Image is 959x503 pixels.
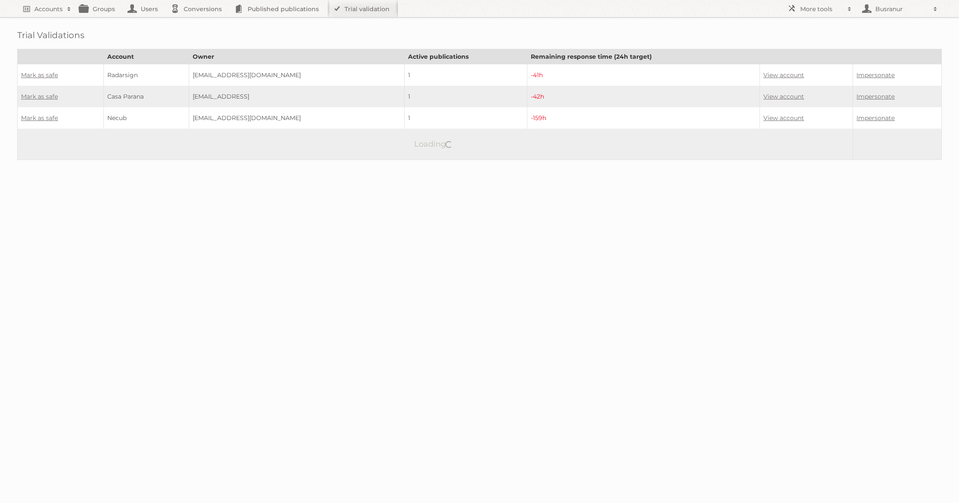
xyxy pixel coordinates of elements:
[104,64,189,86] td: Radarsign
[531,93,544,100] span: -42h
[387,136,480,153] p: Loading
[104,86,189,107] td: Casa Parana
[763,114,804,122] a: View account
[531,71,543,79] span: -41h
[405,86,527,107] td: 1
[531,114,546,122] span: -159h
[405,64,527,86] td: 1
[405,49,527,64] th: Active publications
[856,114,895,122] a: Impersonate
[21,71,58,79] a: Mark as safe
[405,107,527,129] td: 1
[104,49,189,64] th: Account
[189,107,405,129] td: [EMAIL_ADDRESS][DOMAIN_NAME]
[104,107,189,129] td: Necub
[17,30,942,40] h1: Trial Validations
[189,64,405,86] td: [EMAIL_ADDRESS][DOMAIN_NAME]
[189,86,405,107] td: [EMAIL_ADDRESS]
[873,5,929,13] h2: Busranur
[189,49,405,64] th: Owner
[34,5,63,13] h2: Accounts
[527,49,760,64] th: Remaining response time (24h target)
[763,93,804,100] a: View account
[856,93,895,100] a: Impersonate
[21,114,58,122] a: Mark as safe
[763,71,804,79] a: View account
[800,5,843,13] h2: More tools
[856,71,895,79] a: Impersonate
[21,93,58,100] a: Mark as safe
